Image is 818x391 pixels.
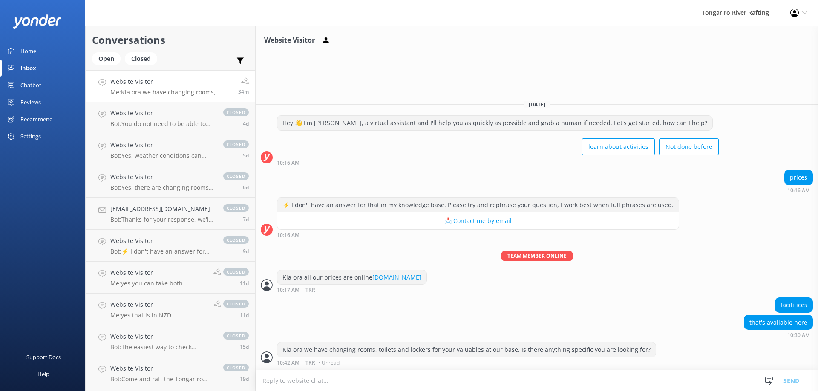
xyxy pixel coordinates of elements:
[110,268,207,277] h4: Website Visitor
[86,102,255,134] a: Website VisitorBot:You do not need to be able to swim to go on a rafting adventure. However, you ...
[110,375,215,383] p: Bot: Come and raft the Tongariro river with us! We offer Whitewater Grade 3 and Family Trip Grade...
[277,160,719,166] div: Oct 08 2025 10:16am (UTC +13:00) Pacific/Auckland
[20,60,36,77] div: Inbox
[223,332,249,340] span: closed
[92,32,249,48] h2: Conversations
[277,198,679,212] div: ⚡ I don't have an answer for that in my knowledge base. Please try and rephrase your question, I ...
[26,348,61,365] div: Support Docs
[86,70,255,102] a: Website VisitorMe:Kia ora we have changing rooms, toilets and lockers for your valuables at our b...
[582,138,655,155] button: learn about activities
[264,35,315,46] h3: Website Visitor
[240,280,249,287] span: Sep 27 2025 08:17am (UTC +13:00) Pacific/Auckland
[305,288,315,293] span: TRR
[277,360,656,365] div: Oct 08 2025 10:42am (UTC +13:00) Pacific/Auckland
[13,14,62,29] img: yonder-white-logo.png
[305,360,315,365] span: TRR
[775,298,812,312] div: facilitices
[277,232,679,238] div: Oct 08 2025 10:16am (UTC +13:00) Pacific/Auckland
[110,88,232,96] p: Me: Kia ora we have changing rooms, toilets and lockers for your valuables at our base. Is there ...
[524,101,550,108] span: [DATE]
[277,160,300,166] strong: 10:16 AM
[372,273,421,281] a: [DOMAIN_NAME]
[277,288,300,293] strong: 10:17 AM
[223,364,249,371] span: closed
[243,120,249,127] span: Oct 03 2025 07:25pm (UTC +13:00) Pacific/Auckland
[110,248,215,255] p: Bot: ⚡ I don't have an answer for that in my knowledge base. Please try and rephrase your questio...
[238,88,249,95] span: Oct 08 2025 10:42am (UTC +13:00) Pacific/Auckland
[110,120,215,128] p: Bot: You do not need to be able to swim to go on a rafting adventure. However, you must inform yo...
[110,108,215,118] h4: Website Visitor
[110,140,215,150] h4: Website Visitor
[110,332,215,341] h4: Website Visitor
[110,236,215,245] h4: Website Visitor
[277,342,656,357] div: Kia ora we have changing rooms, toilets and lockers for your valuables at our base. Is there anyt...
[243,184,249,191] span: Oct 01 2025 06:00pm (UTC +13:00) Pacific/Auckland
[110,300,171,309] h4: Website Visitor
[223,108,249,116] span: closed
[785,170,812,185] div: prices
[223,300,249,308] span: closed
[92,54,125,63] a: Open
[110,77,232,86] h4: Website Visitor
[20,128,41,145] div: Settings
[86,198,255,230] a: [EMAIL_ADDRESS][DOMAIN_NAME]Bot:Thanks for your response, we'll get back to you as soon as we can...
[744,332,813,338] div: Oct 08 2025 10:30am (UTC +13:00) Pacific/Auckland
[125,52,157,65] div: Closed
[110,280,207,287] p: Me: yes you can take both children on the family float trip however your [DEMOGRAPHIC_DATA] is to...
[86,357,255,389] a: Website VisitorBot:Come and raft the Tongariro river with us! We offer Whitewater Grade 3 and Fam...
[92,52,121,65] div: Open
[20,111,53,128] div: Recommend
[243,216,249,223] span: Oct 01 2025 12:40am (UTC +13:00) Pacific/Auckland
[86,294,255,325] a: Website VisitorMe:yes that is in NZDclosed11d
[110,184,215,191] p: Bot: Yes, there are changing rooms available where you can change before and after the trip. Howe...
[787,188,810,193] strong: 10:16 AM
[86,325,255,357] a: Website VisitorBot:The easiest way to check availability and book is online at [URL][DOMAIN_NAME]...
[110,311,171,319] p: Me: yes that is in NZD
[20,94,41,111] div: Reviews
[110,152,215,160] p: Bot: Yes, weather conditions can affect white water rafting. Light rain or typical weather condit...
[37,365,49,382] div: Help
[318,360,340,365] span: • Unread
[86,230,255,262] a: Website VisitorBot:⚡ I don't have an answer for that in my knowledge base. Please try and rephras...
[240,343,249,351] span: Sep 22 2025 08:04pm (UTC +13:00) Pacific/Auckland
[110,364,215,373] h4: Website Visitor
[20,77,41,94] div: Chatbot
[86,166,255,198] a: Website VisitorBot:Yes, there are changing rooms available where you can change before and after ...
[659,138,719,155] button: Not done before
[223,204,249,212] span: closed
[243,152,249,159] span: Oct 02 2025 05:26pm (UTC +13:00) Pacific/Auckland
[277,116,712,130] div: Hey 👋 I'm [PERSON_NAME], a virtual assistant and I'll help you as quickly as possible and grab a ...
[223,140,249,148] span: closed
[240,311,249,319] span: Sep 27 2025 08:13am (UTC +13:00) Pacific/Auckland
[784,187,813,193] div: Oct 08 2025 10:16am (UTC +13:00) Pacific/Auckland
[243,248,249,255] span: Sep 28 2025 05:10pm (UTC +13:00) Pacific/Auckland
[20,43,36,60] div: Home
[86,134,255,166] a: Website VisitorBot:Yes, weather conditions can affect white water rafting. Light rain or typical ...
[744,315,812,330] div: that's available here
[277,287,427,293] div: Oct 08 2025 10:17am (UTC +13:00) Pacific/Auckland
[110,343,215,351] p: Bot: The easiest way to check availability and book is online at [URL][DOMAIN_NAME]. You can also...
[787,333,810,338] strong: 10:30 AM
[110,216,215,223] p: Bot: Thanks for your response, we'll get back to you as soon as we can during opening hours.
[110,204,215,214] h4: [EMAIL_ADDRESS][DOMAIN_NAME]
[277,212,679,229] button: 📩 Contact me by email
[86,262,255,294] a: Website VisitorMe:yes you can take both children on the family float trip however your [DEMOGRAPH...
[223,236,249,244] span: closed
[223,268,249,276] span: closed
[125,54,161,63] a: Closed
[240,375,249,382] span: Sep 19 2025 09:47am (UTC +13:00) Pacific/Auckland
[277,270,426,285] div: Kia ora all our prices are online
[501,251,573,261] span: Team member online
[110,172,215,182] h4: Website Visitor
[277,360,300,365] strong: 10:42 AM
[223,172,249,180] span: closed
[277,233,300,238] strong: 10:16 AM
